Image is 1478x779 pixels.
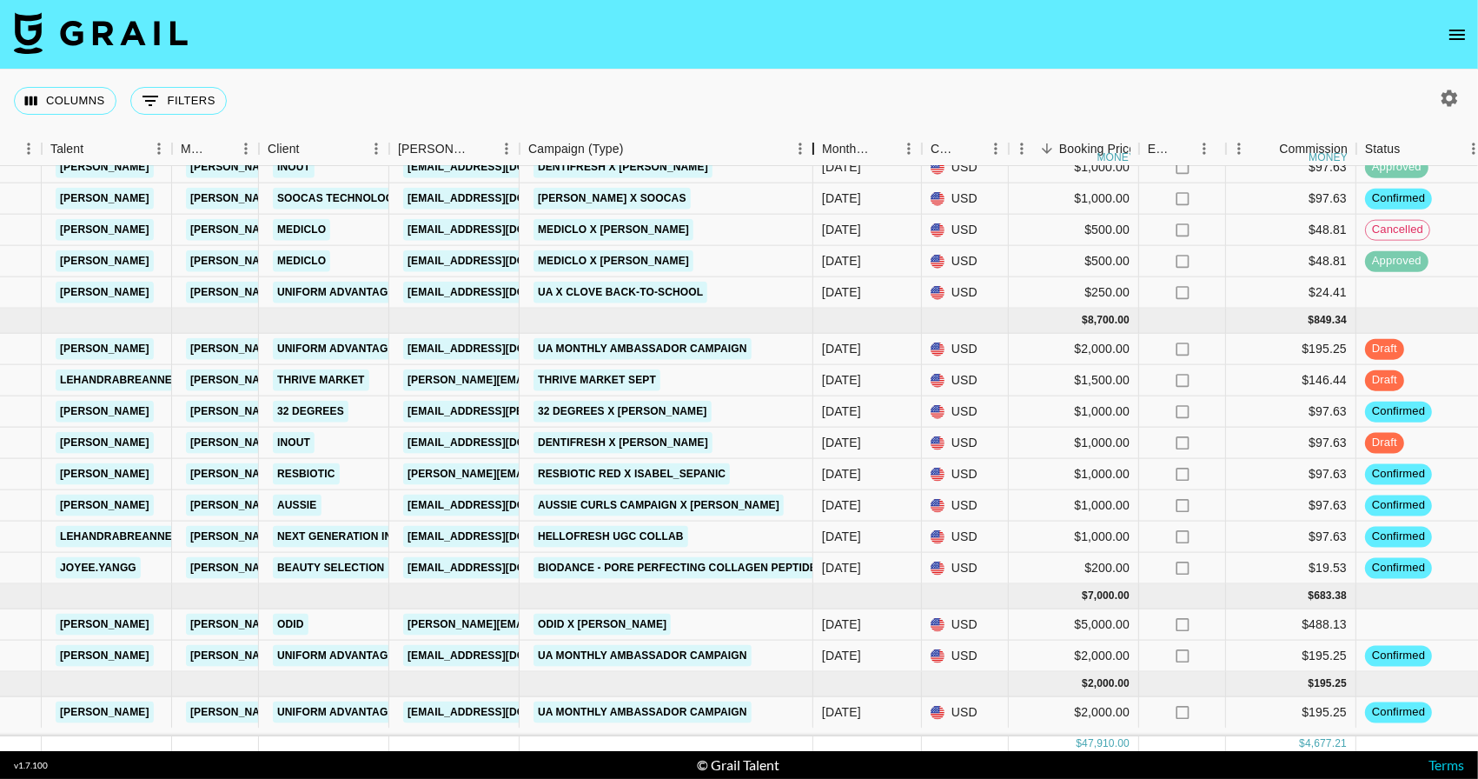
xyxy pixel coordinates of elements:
[1226,215,1356,246] div: $48.81
[822,616,861,633] div: Oct '25
[1365,341,1404,357] span: draft
[1009,215,1139,246] div: $500.00
[403,370,776,391] a: [PERSON_NAME][EMAIL_ADDRESS][PERSON_NAME][DOMAIN_NAME]
[822,703,861,721] div: Nov '25
[922,246,1009,277] div: USD
[1226,522,1356,553] div: $97.63
[1191,136,1217,162] button: Menu
[1009,697,1139,729] div: $2,000.00
[56,282,154,303] a: [PERSON_NAME]
[922,334,1009,365] div: USD
[1088,676,1130,691] div: 2,000.00
[922,641,1009,672] div: USD
[403,338,598,360] a: [EMAIL_ADDRESS][DOMAIN_NAME]
[403,557,598,579] a: [EMAIL_ADDRESS][DOMAIN_NAME]
[1088,313,1130,328] div: 8,700.00
[273,645,400,667] a: Uniform Advantage
[534,557,863,579] a: Biodance - Pore Perfecting Collagen Peptide Serum
[1365,253,1428,270] span: approved
[130,87,227,115] button: Show filters
[186,401,559,423] a: [PERSON_NAME][EMAIL_ADDRESS][PERSON_NAME][DOMAIN_NAME]
[922,277,1009,309] div: USD
[146,136,172,162] button: Menu
[1279,132,1348,166] div: Commission
[922,522,1009,553] div: USD
[1440,17,1475,52] button: open drawer
[822,403,861,420] div: Sep '25
[403,219,598,241] a: [EMAIL_ADDRESS][DOMAIN_NAME]
[1309,313,1315,328] div: $
[1365,648,1432,664] span: confirmed
[1226,246,1356,277] div: $48.81
[273,219,330,241] a: Mediclo
[403,432,598,454] a: [EMAIL_ADDRESS][DOMAIN_NAME]
[1009,522,1139,553] div: $1,000.00
[534,614,671,636] a: odiD x [PERSON_NAME]
[1226,136,1252,162] button: Menu
[56,370,176,391] a: lehandrabreanne
[186,282,559,303] a: [PERSON_NAME][EMAIL_ADDRESS][PERSON_NAME][DOMAIN_NAME]
[186,614,559,636] a: [PERSON_NAME][EMAIL_ADDRESS][PERSON_NAME][DOMAIN_NAME]
[1309,152,1348,163] div: money
[56,614,154,636] a: [PERSON_NAME]
[172,132,259,166] div: Manager
[1309,676,1315,691] div: $
[403,463,686,485] a: [PERSON_NAME][EMAIL_ADDRESS][DOMAIN_NAME]
[403,702,598,723] a: [EMAIL_ADDRESS][DOMAIN_NAME]
[56,495,154,516] a: [PERSON_NAME]
[186,338,559,360] a: [PERSON_NAME][EMAIL_ADDRESS][PERSON_NAME][DOMAIN_NAME]
[922,490,1009,522] div: USD
[1009,490,1139,522] div: $1,000.00
[56,557,141,579] a: joyee.yangg
[983,136,1009,162] button: Menu
[1009,334,1139,365] div: $2,000.00
[14,760,48,771] div: v 1.7.100
[83,136,108,161] button: Sort
[1255,136,1279,161] button: Sort
[534,370,660,391] a: Thrive Market Sept
[14,12,188,54] img: Grail Talent
[186,557,559,579] a: [PERSON_NAME][EMAIL_ADDRESS][PERSON_NAME][DOMAIN_NAME]
[1305,736,1347,750] div: 4,677.21
[186,370,559,391] a: [PERSON_NAME][EMAIL_ADDRESS][PERSON_NAME][DOMAIN_NAME]
[259,132,389,166] div: Client
[233,136,259,162] button: Menu
[1226,365,1356,396] div: $146.44
[822,647,861,664] div: Oct '25
[181,132,209,166] div: Manager
[56,432,154,454] a: [PERSON_NAME]
[273,557,389,579] a: Beauty Selection
[1009,183,1139,215] div: $1,000.00
[1009,428,1139,459] div: $1,000.00
[186,188,559,210] a: [PERSON_NAME][EMAIL_ADDRESS][PERSON_NAME][DOMAIN_NAME]
[403,526,598,548] a: [EMAIL_ADDRESS][DOMAIN_NAME]
[534,250,693,272] a: Mediclo x [PERSON_NAME]
[56,702,154,723] a: [PERSON_NAME]
[56,645,154,667] a: [PERSON_NAME]
[534,188,691,210] a: [PERSON_NAME] x Soocas
[1314,676,1347,691] div: 195.25
[1226,553,1356,584] div: $19.53
[273,156,315,178] a: Inout
[494,136,520,162] button: Menu
[822,371,861,389] div: Sep '25
[822,252,861,270] div: Aug '25
[273,432,315,454] a: Inout
[1226,697,1356,729] div: $195.25
[922,183,1009,215] div: USD
[186,250,559,272] a: [PERSON_NAME][EMAIL_ADDRESS][PERSON_NAME][DOMAIN_NAME]
[534,645,752,667] a: UA Monthly Ambassador Campaign
[273,702,400,723] a: Uniform Advantage
[822,528,861,545] div: Sep '25
[813,132,922,166] div: Month Due
[403,645,598,667] a: [EMAIL_ADDRESS][DOMAIN_NAME]
[624,136,648,161] button: Sort
[822,465,861,483] div: Sep '25
[520,132,813,166] div: Campaign (Type)
[1097,152,1137,163] div: money
[273,401,348,423] a: 32 Degrees
[822,283,861,301] div: Aug '25
[1226,609,1356,641] div: $488.13
[958,136,983,161] button: Sort
[534,526,688,548] a: HelloFresh UGC Collab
